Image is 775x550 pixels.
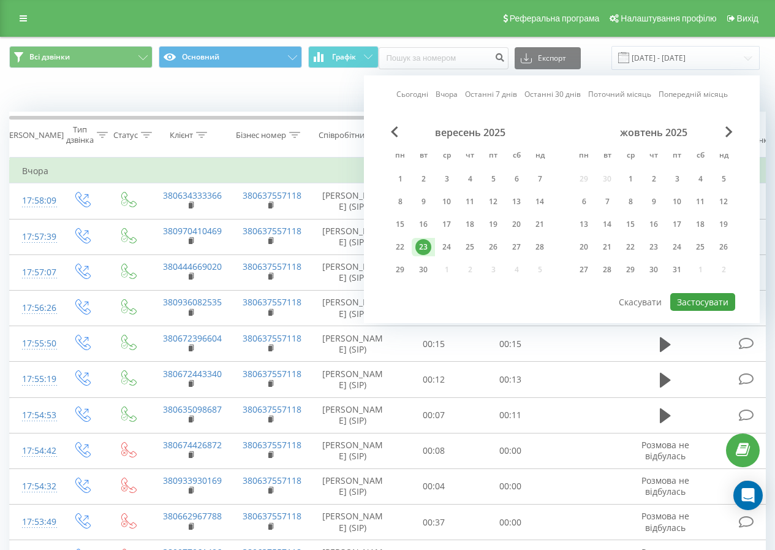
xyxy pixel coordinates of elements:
[472,397,549,433] td: 00:11
[415,239,431,255] div: 23
[642,238,665,256] div: чт 23 жовт 2025 р.
[396,362,472,397] td: 00:12
[505,170,528,188] div: сб 6 вер 2025 р.
[622,194,638,210] div: 8
[528,193,551,211] div: нд 14 вер 2025 р.
[572,193,595,211] div: пн 6 жовт 2025 р.
[599,194,615,210] div: 7
[588,88,651,100] a: Поточний місяць
[645,147,663,166] abbr: четвер
[472,362,549,397] td: 00:13
[472,505,549,540] td: 00:00
[388,238,412,256] div: пн 22 вер 2025 р.
[576,194,592,210] div: 6
[595,193,619,211] div: вт 7 жовт 2025 р.
[622,262,638,278] div: 29
[576,216,592,232] div: 13
[415,216,431,232] div: 16
[508,239,524,255] div: 27
[163,296,222,308] a: 380936082535
[619,170,642,188] div: ср 1 жовт 2025 р.
[414,147,433,166] abbr: вівторок
[619,215,642,234] div: ср 15 жовт 2025 р.
[439,171,455,187] div: 3
[439,194,455,210] div: 10
[163,189,222,201] a: 380634333366
[622,171,638,187] div: 1
[646,239,662,255] div: 23
[641,475,689,497] span: Розмова не відбулась
[310,397,396,433] td: [PERSON_NAME] (SIP)
[622,216,638,232] div: 15
[396,505,472,540] td: 00:37
[310,433,396,468] td: [PERSON_NAME] (SIP)
[737,13,758,23] span: Вихід
[689,170,712,188] div: сб 4 жовт 2025 р.
[712,215,735,234] div: нд 19 жовт 2025 р.
[659,88,728,100] a: Попередній місяць
[482,193,505,211] div: пт 12 вер 2025 р.
[482,238,505,256] div: пт 26 вер 2025 р.
[392,194,408,210] div: 8
[66,124,94,145] div: Тип дзвінка
[163,510,222,522] a: 380662967788
[29,52,70,62] span: Всі дзвінки
[310,219,396,254] td: [PERSON_NAME] (SIP)
[595,238,619,256] div: вт 21 жовт 2025 р.
[113,130,138,140] div: Статус
[712,193,735,211] div: нд 12 жовт 2025 р.
[691,147,709,166] abbr: субота
[641,510,689,533] span: Розмова не відбулась
[388,170,412,188] div: пн 1 вер 2025 р.
[641,439,689,462] span: Розмова не відбулась
[669,171,685,187] div: 3
[22,510,47,534] div: 17:53:49
[716,194,732,210] div: 12
[472,326,549,362] td: 00:15
[669,216,685,232] div: 17
[619,238,642,256] div: ср 22 жовт 2025 р.
[243,368,301,380] a: 380637557118
[243,189,301,201] a: 380637557118
[528,170,551,188] div: нд 7 вер 2025 р.
[163,261,222,272] a: 380444669020
[332,53,356,61] span: Графік
[392,171,408,187] div: 1
[642,261,665,279] div: чт 30 жовт 2025 р.
[508,216,524,232] div: 20
[507,147,526,166] abbr: субота
[733,481,763,510] div: Open Intercom Messenger
[669,239,685,255] div: 24
[621,147,640,166] abbr: середа
[310,254,396,290] td: [PERSON_NAME] (SIP)
[243,332,301,344] a: 380637557118
[646,171,662,187] div: 2
[22,225,47,249] div: 17:57:39
[163,332,222,344] a: 380672396604
[642,193,665,211] div: чт 9 жовт 2025 р.
[435,193,458,211] div: ср 10 вер 2025 р.
[665,215,689,234] div: пт 17 жовт 2025 р.
[458,193,482,211] div: чт 11 вер 2025 р.
[575,147,593,166] abbr: понеділок
[510,13,600,23] span: Реферальна програма
[412,215,435,234] div: вт 16 вер 2025 р.
[515,47,581,69] button: Експорт
[458,215,482,234] div: чт 18 вер 2025 р.
[379,47,508,69] input: Пошук за номером
[462,239,478,255] div: 25
[532,239,548,255] div: 28
[435,170,458,188] div: ср 3 вер 2025 р.
[243,296,301,308] a: 380637557118
[484,147,502,166] abbr: п’ятниця
[712,170,735,188] div: нд 5 жовт 2025 р.
[668,147,686,166] abbr: п’ятниця
[619,193,642,211] div: ср 8 жовт 2025 р.
[319,130,369,140] div: Співробітник
[692,239,708,255] div: 25
[665,193,689,211] div: пт 10 жовт 2025 р.
[22,296,47,320] div: 17:56:26
[532,194,548,210] div: 14
[243,225,301,237] a: 380637557118
[524,88,581,100] a: Останні 30 днів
